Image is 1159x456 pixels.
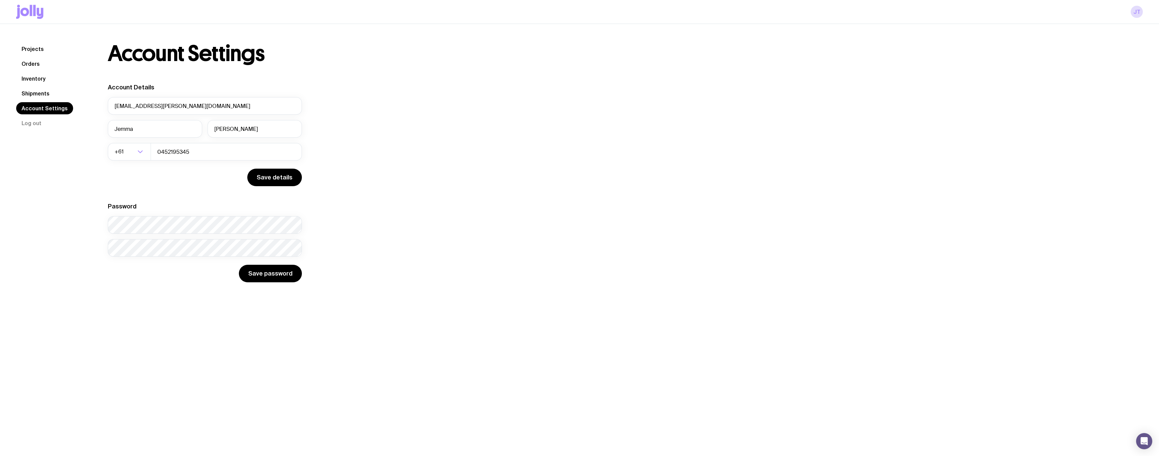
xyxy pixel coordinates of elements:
a: Projects [16,43,49,55]
a: Inventory [16,73,51,85]
a: Shipments [16,87,55,99]
a: Orders [16,58,45,70]
div: Search for option [108,143,151,161]
button: Log out [16,117,47,129]
input: your@email.com [108,97,302,115]
a: Account Settings [16,102,73,114]
a: JT [1131,6,1143,18]
label: Account Details [108,84,154,91]
span: +61 [115,143,125,161]
label: Password [108,203,136,210]
input: First Name [108,120,202,138]
button: Save password [239,265,302,282]
div: Open Intercom Messenger [1136,433,1152,449]
input: Last Name [208,120,302,138]
button: Save details [247,169,302,186]
input: 0400123456 [151,143,302,161]
input: Search for option [125,143,135,161]
h1: Account Settings [108,43,264,64]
